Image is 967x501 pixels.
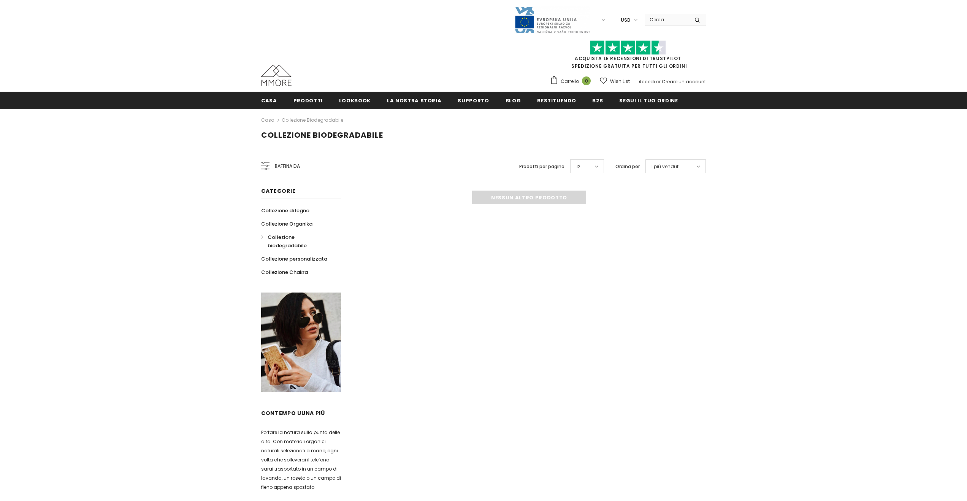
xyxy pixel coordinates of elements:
[261,231,333,252] a: Collezione biodegradabile
[261,252,327,266] a: Collezione personalizzata
[261,217,312,231] a: Collezione Organika
[550,44,706,69] span: SPEDIZIONE GRATUITA PER TUTTI GLI ORDINI
[293,92,323,109] a: Prodotti
[275,162,300,170] span: Raffina da
[339,92,371,109] a: Lookbook
[537,92,576,109] a: Restituendo
[261,116,274,125] a: Casa
[261,92,277,109] a: Casa
[458,92,489,109] a: supporto
[537,97,576,104] span: Restituendo
[268,234,307,249] span: Collezione biodegradabile
[615,163,640,170] label: Ordina per
[458,97,489,104] span: supporto
[339,97,371,104] span: Lookbook
[621,16,631,24] span: USD
[387,97,441,104] span: La nostra storia
[261,97,277,104] span: Casa
[656,78,661,85] span: or
[261,65,292,86] img: Casi MMORE
[519,163,564,170] label: Prodotti per pagina
[600,75,630,88] a: Wish List
[282,117,343,123] a: Collezione biodegradabile
[506,97,521,104] span: Blog
[387,92,441,109] a: La nostra storia
[576,163,580,170] span: 12
[575,55,681,62] a: Acquista le recensioni di TrustPilot
[261,428,341,492] p: Portare la natura sulla punta delle dita. Con materiali organici naturali selezionati a mano, ogn...
[652,163,680,170] span: I più venduti
[261,187,295,195] span: Categorie
[261,409,325,417] span: contempo uUna più
[610,78,630,85] span: Wish List
[645,14,689,25] input: Search Site
[662,78,706,85] a: Creare un account
[261,266,308,279] a: Collezione Chakra
[619,97,678,104] span: Segui il tuo ordine
[550,76,594,87] a: Carrello 0
[514,16,590,23] a: Javni Razpis
[261,207,309,214] span: Collezione di legno
[261,130,383,140] span: Collezione biodegradabile
[639,78,655,85] a: Accedi
[261,269,308,276] span: Collezione Chakra
[514,6,590,34] img: Javni Razpis
[506,92,521,109] a: Blog
[592,92,603,109] a: B2B
[261,204,309,217] a: Collezione di legno
[592,97,603,104] span: B2B
[293,97,323,104] span: Prodotti
[590,40,666,55] img: Fidati di Pilot Stars
[619,92,678,109] a: Segui il tuo ordine
[582,76,591,85] span: 0
[261,255,327,262] span: Collezione personalizzata
[561,78,579,85] span: Carrello
[261,220,312,227] span: Collezione Organika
